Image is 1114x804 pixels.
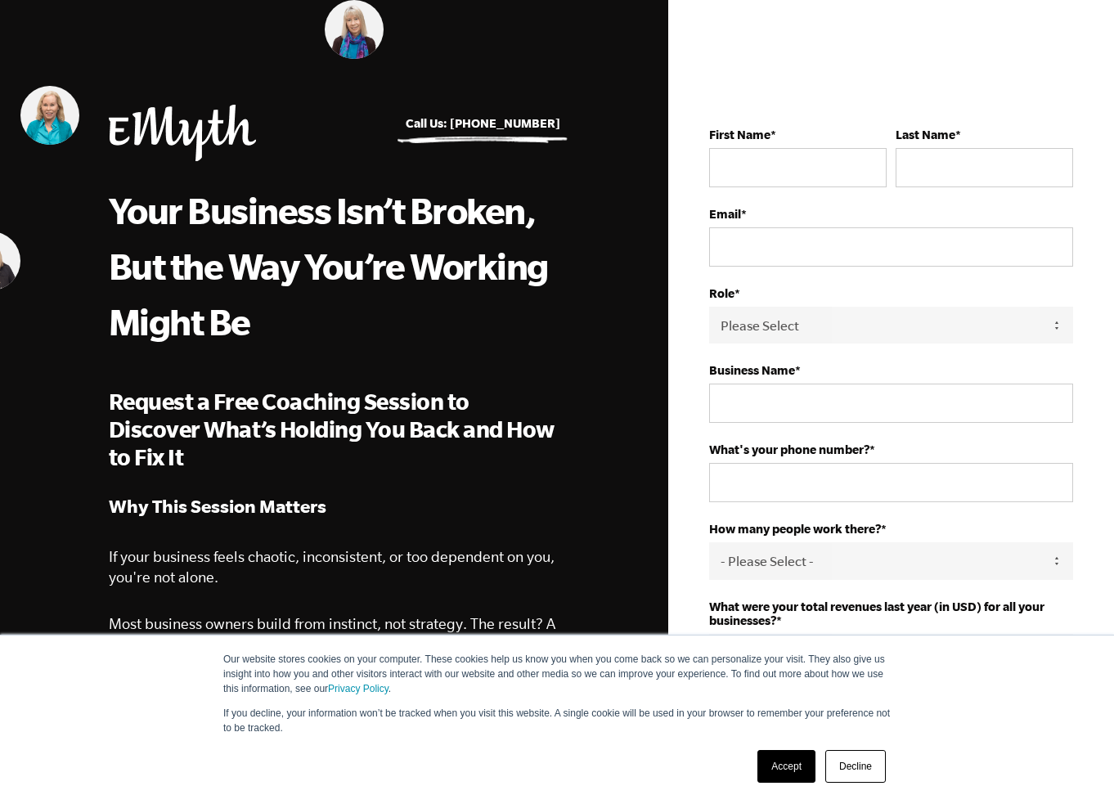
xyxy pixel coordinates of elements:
[709,128,770,141] strong: First Name
[109,615,555,673] span: Most business owners build from instinct, not strategy. The result? A business that grows in comp...
[709,600,1044,627] strong: What were your total revenues last year (in USD) for all your businesses?
[709,522,881,536] strong: How many people work there?
[709,286,734,300] strong: Role
[709,207,741,221] strong: Email
[109,548,555,586] span: If your business feels chaotic, inconsistent, or too dependent on you, you're not alone.
[757,750,815,783] a: Accept
[223,652,891,696] p: Our website stores cookies on your computer. These cookies help us know you when you come back so...
[1032,725,1114,804] iframe: Chat Widget
[709,363,795,377] strong: Business Name
[109,190,548,342] span: Your Business Isn’t Broken, But the Way You’re Working Might Be
[825,750,886,783] a: Decline
[896,128,955,141] strong: Last Name
[109,496,326,516] strong: Why This Session Matters
[109,389,555,469] span: Request a Free Coaching Session to Discover What’s Holding You Back and How to Fix It
[109,105,256,161] img: EMyth
[223,706,891,735] p: If you decline, your information won’t be tracked when you visit this website. A single cookie wi...
[328,683,389,694] a: Privacy Policy
[20,86,79,145] img: Lynn Goza, EMyth Business Coach
[709,442,869,456] strong: What's your phone number?
[406,116,560,130] a: Call Us: [PHONE_NUMBER]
